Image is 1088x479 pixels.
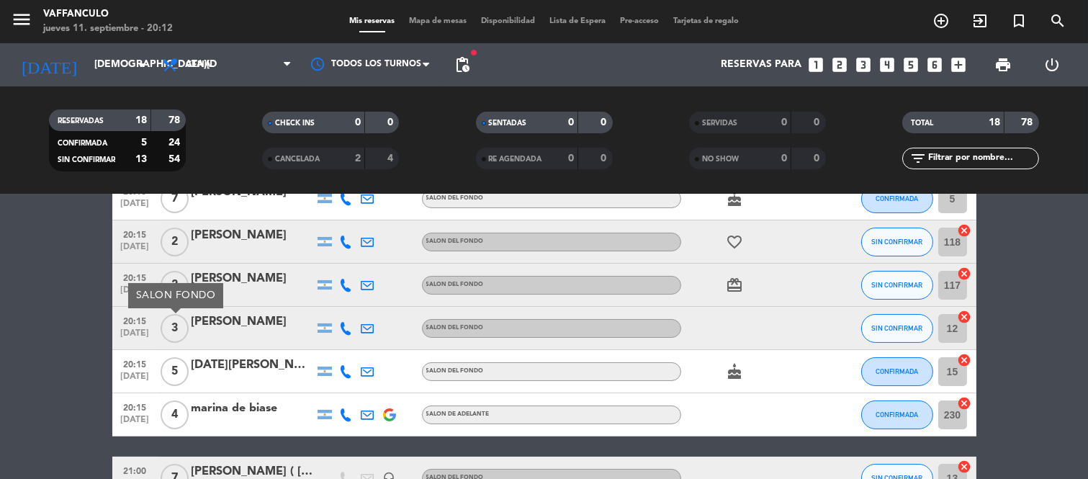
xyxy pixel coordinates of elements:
[161,228,189,256] span: 2
[932,12,950,30] i: add_circle_outline
[117,242,153,259] span: [DATE]
[141,138,147,148] strong: 5
[117,312,153,328] span: 20:15
[958,310,972,324] i: cancel
[781,153,787,164] strong: 0
[168,138,183,148] strong: 24
[854,55,873,74] i: looks_3
[275,120,315,127] span: CHECK INS
[11,49,87,81] i: [DATE]
[861,400,933,429] button: CONFIRMADA
[168,115,183,125] strong: 78
[135,154,147,164] strong: 13
[43,22,173,36] div: jueves 11. septiembre - 20:12
[355,117,361,127] strong: 0
[117,462,153,478] span: 21:00
[58,117,104,125] span: RESERVADAS
[702,120,737,127] span: SERVIDAS
[275,156,320,163] span: CANCELADA
[1044,56,1061,73] i: power_settings_new
[702,156,739,163] span: NO SHOW
[666,17,746,25] span: Tarjetas de regalo
[426,282,484,287] span: SALON DEL FONDO
[117,225,153,242] span: 20:15
[58,140,107,147] span: CONFIRMADA
[469,48,478,57] span: fiber_manual_record
[971,12,989,30] i: exit_to_app
[128,283,223,308] div: SALON FONDO
[117,415,153,431] span: [DATE]
[958,267,972,281] i: cancel
[814,153,822,164] strong: 0
[489,120,527,127] span: SENTADAS
[601,117,609,127] strong: 0
[117,355,153,372] span: 20:15
[426,195,484,201] span: SALON DEL FONDO
[830,55,849,74] i: looks_two
[161,184,189,213] span: 7
[871,238,922,246] span: SIN CONFIRMAR
[387,153,396,164] strong: 4
[909,150,927,167] i: filter_list
[1049,12,1066,30] i: search
[161,400,189,429] span: 4
[927,151,1038,166] input: Filtrar por nombre...
[876,411,918,418] span: CONFIRMADA
[186,60,211,70] span: Cena
[878,55,896,74] i: looks_4
[117,372,153,388] span: [DATE]
[781,117,787,127] strong: 0
[727,277,744,294] i: card_giftcard
[911,120,933,127] span: TOTAL
[402,17,474,25] span: Mapa de mesas
[994,56,1012,73] span: print
[861,314,933,343] button: SIN CONFIRMAR
[925,55,944,74] i: looks_6
[861,271,933,300] button: SIN CONFIRMAR
[474,17,542,25] span: Disponibilidad
[542,17,613,25] span: Lista de Espera
[861,184,933,213] button: CONFIRMADA
[43,7,173,22] div: Vaffanculo
[1021,117,1035,127] strong: 78
[11,9,32,30] i: menu
[1028,43,1077,86] div: LOG OUT
[876,367,918,375] span: CONFIRMADA
[601,153,609,164] strong: 0
[117,398,153,415] span: 20:15
[426,411,490,417] span: SALON DE ADELANTE
[426,325,484,331] span: SALON DEL FONDO
[355,153,361,164] strong: 2
[192,356,314,375] div: [DATE][PERSON_NAME]
[168,154,183,164] strong: 54
[727,190,744,207] i: cake
[426,368,484,374] span: SALON DEL FONDO
[861,357,933,386] button: CONFIRMADA
[58,156,115,164] span: SIN CONFIRMAR
[161,271,189,300] span: 2
[192,399,314,418] div: marina de biase
[861,228,933,256] button: SIN CONFIRMAR
[11,9,32,35] button: menu
[192,313,314,331] div: [PERSON_NAME]
[806,55,825,74] i: looks_one
[454,56,471,73] span: pending_actions
[1010,12,1028,30] i: turned_in_not
[192,226,314,245] div: [PERSON_NAME]
[117,269,153,285] span: 20:15
[342,17,402,25] span: Mis reservas
[871,324,922,332] span: SIN CONFIRMAR
[613,17,666,25] span: Pre-acceso
[727,233,744,251] i: favorite_border
[958,353,972,367] i: cancel
[192,269,314,288] div: [PERSON_NAME]
[727,363,744,380] i: cake
[134,56,151,73] i: arrow_drop_down
[489,156,542,163] span: RE AGENDADA
[568,117,574,127] strong: 0
[568,153,574,164] strong: 0
[949,55,968,74] i: add_box
[161,314,189,343] span: 3
[902,55,920,74] i: looks_5
[383,408,396,421] img: google-logo.png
